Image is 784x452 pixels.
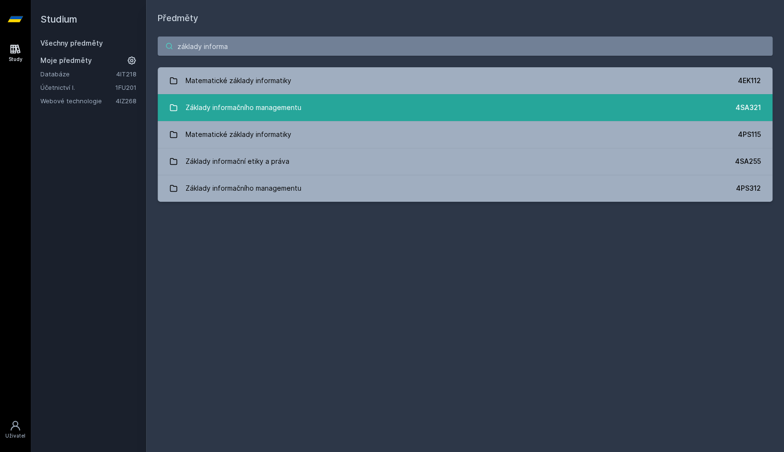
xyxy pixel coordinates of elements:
[158,67,772,94] a: Matematické základy informatiky 4EK112
[158,175,772,202] a: Základy informačního managementu 4PS312
[158,121,772,148] a: Matematické základy informatiky 4PS115
[2,38,29,68] a: Study
[116,70,137,78] a: 4IT218
[735,103,761,112] div: 4SA321
[186,98,301,117] div: Základy informačního managementu
[736,183,761,193] div: 4PS312
[9,56,23,63] div: Study
[5,432,25,440] div: Uživatel
[116,97,137,105] a: 4IZ268
[186,179,301,198] div: Základy informačního managementu
[158,12,772,25] h1: Předměty
[158,148,772,175] a: Základy informační etiky a práva 4SA255
[2,415,29,444] a: Uživatel
[40,83,115,92] a: Účetnictví I.
[186,125,291,144] div: Matematické základy informatiky
[40,56,92,65] span: Moje předměty
[158,94,772,121] a: Základy informačního managementu 4SA321
[40,39,103,47] a: Všechny předměty
[186,152,289,171] div: Základy informační etiky a práva
[40,69,116,79] a: Databáze
[735,157,761,166] div: 4SA255
[738,130,761,139] div: 4PS115
[738,76,761,86] div: 4EK112
[40,96,116,106] a: Webové technologie
[158,37,772,56] input: Název nebo ident předmětu…
[115,84,137,91] a: 1FU201
[186,71,291,90] div: Matematické základy informatiky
